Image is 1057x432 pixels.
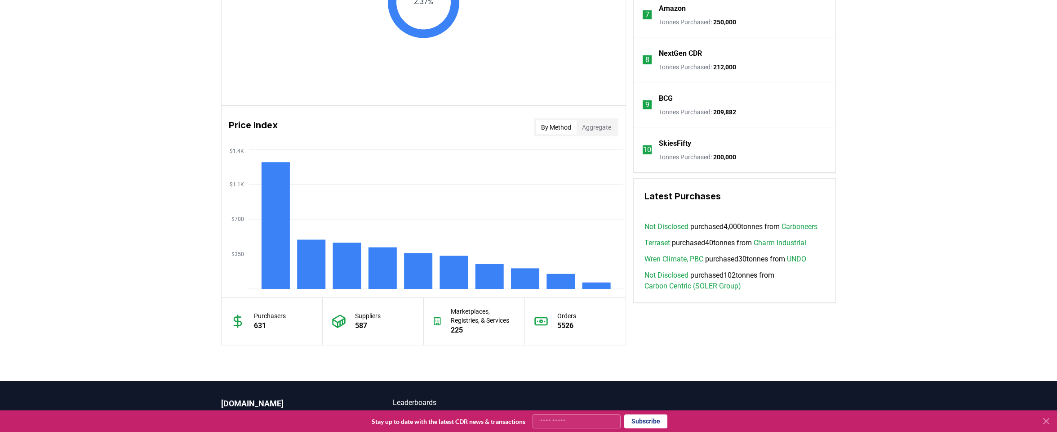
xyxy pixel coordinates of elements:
[451,325,515,336] p: 225
[754,238,806,248] a: Charm Industrial
[644,238,806,248] span: purchased 40 tonnes from
[221,397,357,410] p: [DOMAIN_NAME]
[254,311,286,320] p: Purchasers
[536,120,577,135] button: By Method
[557,311,576,320] p: Orders
[713,63,736,71] span: 212,000
[659,63,736,72] p: Tonnes Purchased :
[659,108,736,117] p: Tonnes Purchased :
[577,120,617,135] button: Aggregate
[355,311,381,320] p: Suppliers
[644,281,741,292] a: Carbon Centric (SOLER Group)
[713,153,736,161] span: 200,000
[659,93,673,104] a: BCG
[393,410,528,421] a: CDR Map
[643,144,651,155] p: 10
[659,18,736,27] p: Tonnes Purchased :
[451,307,515,325] p: Marketplaces, Registries, & Services
[645,99,649,110] p: 9
[713,18,736,26] span: 250,000
[644,221,688,232] a: Not Disclosed
[355,320,381,331] p: 587
[557,320,576,331] p: 5526
[644,189,825,203] h3: Latest Purchases
[659,153,736,162] p: Tonnes Purchased :
[644,221,817,232] span: purchased 4,000 tonnes from
[659,48,702,59] a: NextGen CDR
[254,320,286,331] p: 631
[659,3,686,14] a: Amazon
[230,148,244,154] tspan: $1.4K
[229,118,278,136] h3: Price Index
[644,254,806,265] span: purchased 30 tonnes from
[644,270,688,281] a: Not Disclosed
[782,221,817,232] a: Carboneers
[645,54,649,65] p: 8
[787,254,806,265] a: UNDO
[644,238,670,248] a: Terraset
[713,108,736,116] span: 209,882
[230,181,244,188] tspan: $1.1K
[644,254,703,265] a: Wren Climate, PBC
[645,9,649,20] p: 7
[644,270,825,292] span: purchased 102 tonnes from
[231,251,244,257] tspan: $350
[231,216,244,222] tspan: $700
[393,397,528,408] a: Leaderboards
[659,138,691,149] a: SkiesFifty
